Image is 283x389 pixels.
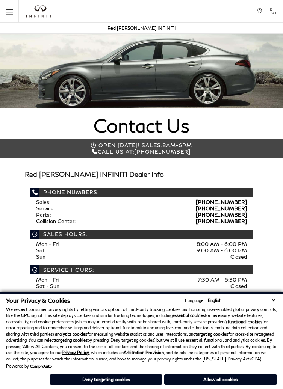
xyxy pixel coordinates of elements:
[36,205,55,211] span: Service:
[30,265,253,274] span: Service Hours:
[142,142,162,148] span: Sales:
[197,241,247,247] span: 8:00 AM - 6:00 PM
[197,247,247,253] span: 9:00 AM - 6:00 PM
[185,298,204,302] div: Language:
[196,211,247,218] a: [PHONE_NUMBER]
[162,142,192,148] span: 8am-6pm
[6,364,52,368] div: Powered by
[55,338,88,342] strong: targeting cookies
[36,276,59,283] span: Mon - Fri
[55,332,87,336] strong: analytics cookies
[195,332,228,336] strong: targeting cookies
[196,218,247,224] a: [PHONE_NUMBER]
[36,218,76,224] span: Collision Center:
[124,350,164,355] strong: Arbitration Provision
[30,364,52,368] a: ComplyAuto
[196,199,247,205] a: [PHONE_NUMBER]
[36,199,50,205] span: Sales:
[164,374,277,385] button: Allow all cookies
[20,115,263,136] h1: Contact Us
[196,205,247,211] a: [PHONE_NUMBER]
[36,283,59,289] span: Sat - Sun
[25,171,258,178] h3: Red [PERSON_NAME] INFINITI Dealer Info
[269,8,277,15] a: Call Red Noland INFINITI
[36,211,51,218] span: Parts:
[206,297,277,303] select: Language Select
[22,142,260,155] div: Call us at:
[30,230,253,239] span: Sales Hours:
[36,247,45,253] span: Sat
[98,142,140,148] span: Open [DATE]!
[26,5,54,18] a: infiniti
[107,25,176,31] a: Red [PERSON_NAME] INFINITI
[230,253,247,260] span: Closed
[173,313,205,318] strong: essential cookies
[134,148,191,155] span: [PHONE_NUMBER]
[30,188,253,197] span: Phone Numbers:
[228,319,262,324] strong: functional cookies
[6,306,277,362] p: We respect consumer privacy rights by letting visitors opt out of third-party tracking cookies an...
[6,297,70,304] span: Your Privacy & Cookies
[198,276,247,283] span: 7:30 AM - 5:30 PM
[230,283,247,289] span: Closed
[50,374,162,385] button: Deny targeting cookies
[36,241,59,247] span: Mon - Fri
[36,253,45,260] span: Sun
[62,350,89,355] a: Privacy Policy
[26,5,54,18] img: INFINITI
